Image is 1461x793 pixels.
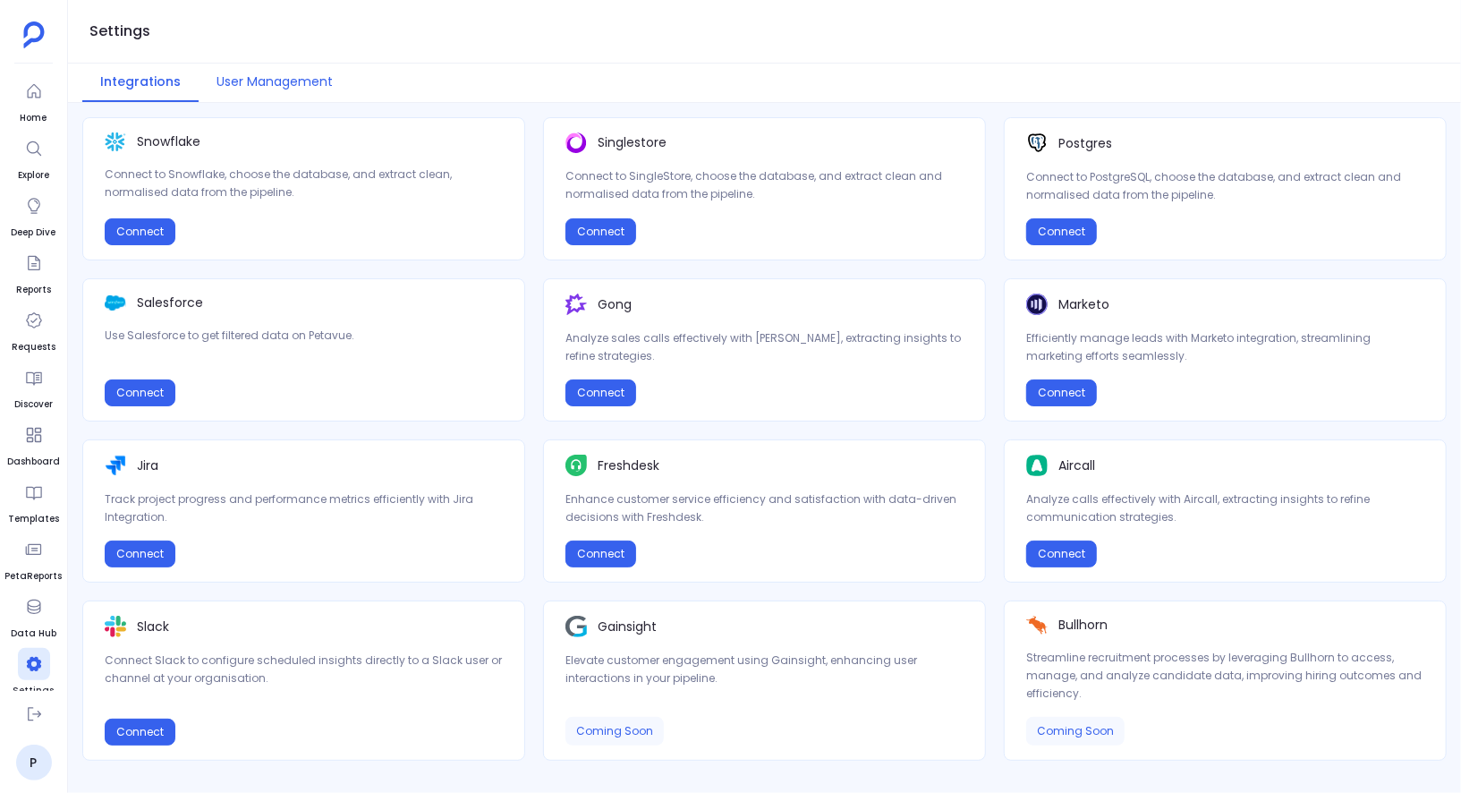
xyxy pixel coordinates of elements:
p: Salesforce [137,294,203,312]
span: Deep Dive [12,226,56,240]
p: Enhance customer service efficiency and satisfaction with data-driven decisions with Freshdesk. [565,490,964,526]
p: Freshdesk [598,456,659,475]
p: Connect to Snowflake, choose the database, and extract clean, normalised data from the pipeline. [105,166,503,201]
p: Track project progress and performance metrics efficiently with Jira Integration. [105,490,503,526]
span: Data Hub [11,627,56,641]
a: Data Hub [11,591,56,641]
span: Dashboard [7,455,60,469]
button: Connect [105,719,175,746]
span: Templates [8,512,59,526]
p: Streamline recruitment processes by leveraging Bullhorn to access, manage, and analyze candidate ... [1026,649,1424,703]
p: Marketo [1058,295,1109,314]
p: Connect to PostgreSQL, choose the database, and extract clean and normalised data from the pipeline. [1026,168,1424,204]
div: Coming Soon [1026,717,1125,746]
a: Reports [16,247,51,297]
button: Connect [105,541,175,567]
span: Reports [16,283,51,297]
a: PetaReports [5,533,63,584]
img: petavue logo [23,21,45,48]
p: Bullhorn [1058,616,1108,635]
a: Requests [12,304,55,354]
p: Jira [137,456,158,475]
p: Elevate customer engagement using Gainsight, enhancing user interactions in your pipeline. [565,652,964,687]
a: Dashboard [7,419,60,469]
p: Slack [137,618,169,636]
a: P [16,745,52,780]
span: Settings [13,684,55,698]
button: Connect [565,218,636,245]
p: Analyze sales calls effectively with [PERSON_NAME], extracting insights to refine strategies. [565,329,964,365]
p: Gainsight [598,618,657,636]
p: Analyze calls effectively with Aircall, extracting insights to refine communication strategies. [1026,490,1424,526]
p: Connect Slack to configure scheduled insights directly to a Slack user or channel at your organis... [105,652,503,687]
p: Postgres [1058,134,1112,153]
button: Connect [565,541,636,567]
a: Explore [18,132,50,183]
button: Connect [1026,541,1097,567]
div: Coming Soon [565,717,664,746]
button: Connect [565,379,636,406]
span: Discover [14,397,53,412]
h1: Settings [89,19,150,44]
a: Settings [13,648,55,698]
span: Home [18,111,50,125]
p: Use Salesforce to get filtered data on Petavue. [105,327,503,345]
a: Deep Dive [12,190,56,240]
button: Connect [1026,379,1097,406]
p: Connect to SingleStore, choose the database, and extract clean and normalised data from the pipel... [565,167,964,203]
p: Gong [598,295,632,314]
button: Connect [105,218,175,245]
button: Connect [1026,218,1097,245]
span: Requests [12,340,55,354]
span: Explore [18,168,50,183]
p: Snowflake [137,132,200,151]
button: User Management [199,64,351,102]
button: Integrations [82,64,199,102]
a: Templates [8,476,59,526]
a: Discover [14,362,53,412]
p: Singlestore [598,133,667,152]
p: Aircall [1058,456,1095,475]
span: PetaReports [5,569,63,584]
button: Connect [105,379,175,406]
p: Efficiently manage leads with Marketo integration, streamlining marketing efforts seamlessly. [1026,329,1424,365]
a: Home [18,75,50,125]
